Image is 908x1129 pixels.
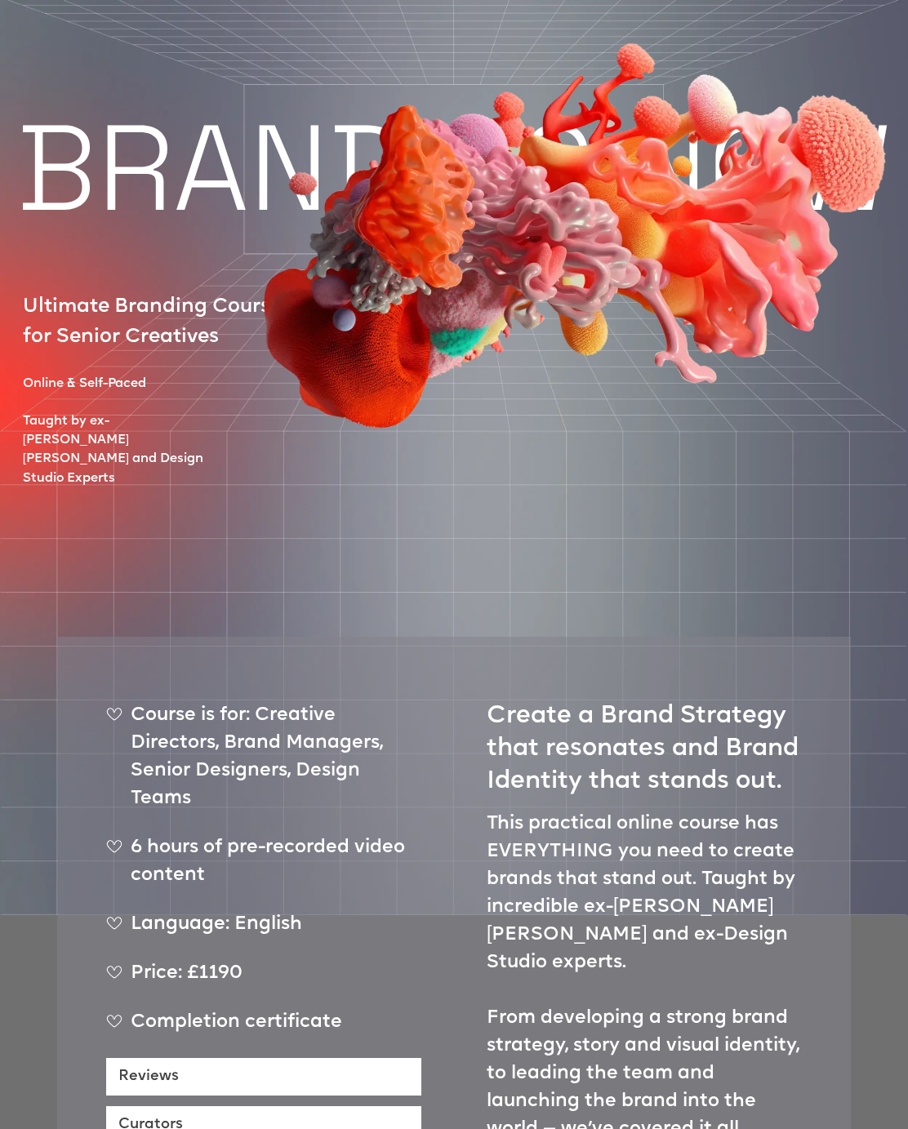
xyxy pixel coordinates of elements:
div: Course is for: Creative Directors, Brand Managers, Senior Designers, Design Teams [106,702,421,826]
div: Price: £1190 [106,960,421,1001]
p: Taught by ex-[PERSON_NAME] [PERSON_NAME] and Design Studio Experts [23,412,204,488]
div: 6 hours of pre-recorded video content [106,834,421,903]
p: Ultimate Branding Course for Senior Creatives [23,292,296,352]
a: Reviews [106,1058,421,1096]
h1: Create a Brand Strategy that resonates and Brand Identity that stands out. [487,686,802,798]
div: Language: English [106,911,421,952]
div: Completion certificate [106,1009,421,1050]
